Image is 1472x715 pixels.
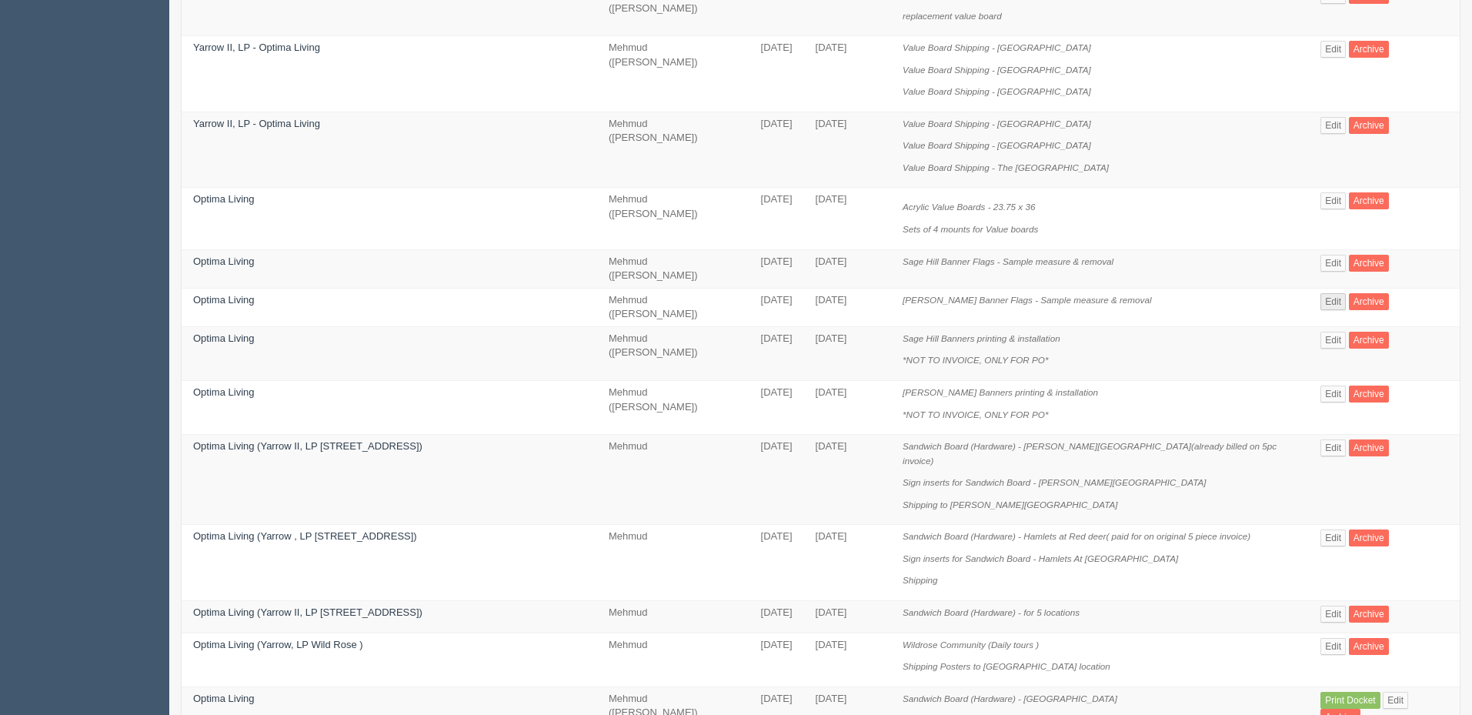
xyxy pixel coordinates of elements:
a: Archive [1349,530,1389,546]
i: [PERSON_NAME] Banner Flags - Sample measure & removal [903,295,1151,305]
td: Mehmud [597,435,749,525]
td: Mehmud [597,633,749,687]
td: Mehmud [597,525,749,601]
td: [DATE] [804,326,892,380]
td: Mehmud ([PERSON_NAME]) [597,288,749,326]
td: [DATE] [749,601,804,633]
a: Edit [1320,117,1346,134]
a: Optima Living [193,256,254,267]
i: Sets of 4 mounts for Value boards [903,224,1038,234]
a: Edit [1320,293,1346,310]
i: Value Board Shipping - The [GEOGRAPHIC_DATA] [903,162,1109,172]
i: [PERSON_NAME] Banners printing & installation [903,387,1098,397]
td: Mehmud [597,601,749,633]
i: replacement value board [903,11,1002,21]
td: [DATE] [804,288,892,326]
i: Sandwich Board (Hardware) - [GEOGRAPHIC_DATA] [903,693,1117,703]
td: [DATE] [749,288,804,326]
a: Optima Living (Yarrow, LP Wild Rose ) [193,639,363,650]
i: Sandwich Board (Hardware) - for 5 locations [903,607,1080,617]
a: Edit [1320,192,1346,209]
td: Mehmud ([PERSON_NAME]) [597,188,749,249]
a: Edit [1320,41,1346,58]
td: [DATE] [804,112,892,188]
td: [DATE] [749,633,804,687]
a: Archive [1349,255,1389,272]
i: Value Board Shipping - [GEOGRAPHIC_DATA] [903,86,1091,96]
a: Edit [1320,638,1346,655]
i: Sage Hill Banner Flags - Sample measure & removal [903,256,1113,266]
td: [DATE] [804,36,892,112]
i: Sage Hill Banners printing & installation [903,333,1060,343]
i: Shipping to [PERSON_NAME][GEOGRAPHIC_DATA] [903,499,1118,510]
a: Archive [1349,332,1389,349]
a: Optima Living [193,332,254,344]
a: Edit [1383,692,1408,709]
td: [DATE] [749,525,804,601]
a: Yarrow II, LP - Optima Living [193,42,320,53]
i: *NOT TO INVOICE, ONLY FOR PO* [903,355,1048,365]
i: *NOT TO INVOICE, ONLY FOR PO* [903,409,1048,419]
a: Yarrow II, LP - Optima Living [193,118,320,129]
i: Shipping [903,575,938,585]
i: Shipping Posters to [GEOGRAPHIC_DATA] location [903,661,1110,671]
td: Mehmud ([PERSON_NAME]) [597,112,749,188]
td: [DATE] [804,188,892,249]
a: Archive [1349,293,1389,310]
td: Mehmud ([PERSON_NAME]) [597,380,749,434]
td: Mehmud ([PERSON_NAME]) [597,326,749,380]
td: [DATE] [749,249,804,288]
i: Sandwich Board (Hardware) - [PERSON_NAME][GEOGRAPHIC_DATA](already billed on 5pc invoice) [903,441,1277,466]
i: Value Board Shipping - [GEOGRAPHIC_DATA] [903,140,1091,150]
td: [DATE] [749,326,804,380]
td: [DATE] [804,601,892,633]
a: Optima Living [193,386,254,398]
i: Value Board Shipping - [GEOGRAPHIC_DATA] [903,65,1091,75]
i: Sandwich Board (Hardware) - Hamlets at Red deer( paid for on original 5 piece invoice) [903,531,1250,541]
a: Archive [1349,638,1389,655]
a: Optima Living [193,193,254,205]
a: Archive [1349,439,1389,456]
a: Edit [1320,386,1346,403]
a: Archive [1349,41,1389,58]
td: [DATE] [749,435,804,525]
a: Archive [1349,192,1389,209]
i: Value Board Shipping - [GEOGRAPHIC_DATA] [903,42,1091,52]
td: Mehmud ([PERSON_NAME]) [597,36,749,112]
a: Edit [1320,332,1346,349]
td: [DATE] [804,633,892,687]
i: Acrylic Value Boards - 23.75 x 36 [903,202,1035,212]
td: [DATE] [804,525,892,601]
a: Archive [1349,117,1389,134]
a: Optima Living [193,294,254,306]
a: Optima Living (Yarrow II, LP [STREET_ADDRESS]) [193,606,422,618]
a: Edit [1320,530,1346,546]
a: Optima Living (Yarrow , LP [STREET_ADDRESS]) [193,530,417,542]
i: Sign inserts for Sandwich Board - [PERSON_NAME][GEOGRAPHIC_DATA] [903,477,1206,487]
a: Print Docket [1320,692,1380,709]
td: [DATE] [749,188,804,249]
a: Optima Living (Yarrow II, LP [STREET_ADDRESS]) [193,440,422,452]
td: [DATE] [749,112,804,188]
td: [DATE] [749,36,804,112]
td: [DATE] [804,380,892,434]
a: Archive [1349,606,1389,623]
i: Value Board Shipping - [GEOGRAPHIC_DATA] [903,119,1091,129]
a: Archive [1349,386,1389,403]
td: [DATE] [804,435,892,525]
td: [DATE] [749,380,804,434]
a: Optima Living [193,693,254,704]
a: Edit [1320,255,1346,272]
td: Mehmud ([PERSON_NAME]) [597,249,749,288]
td: [DATE] [804,249,892,288]
i: Sign inserts for Sandwich Board - Hamlets At [GEOGRAPHIC_DATA] [903,553,1178,563]
a: Edit [1320,606,1346,623]
a: Edit [1320,439,1346,456]
i: Wildrose Community (Daily tours ) [903,640,1039,650]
